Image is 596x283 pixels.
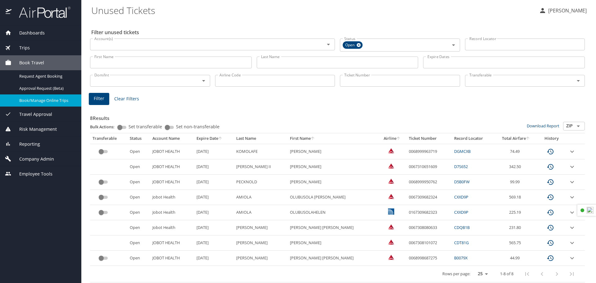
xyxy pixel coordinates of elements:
[574,76,583,85] button: Open
[234,190,287,205] td: AMIOLA
[150,159,194,175] td: JOBOT HEALTH
[91,27,586,37] h2: Filter unused tickets
[234,159,287,175] td: [PERSON_NAME] II
[91,1,534,20] h1: Unused Tickets
[150,205,194,220] td: Jobot Health
[406,190,452,205] td: 0067309682324
[287,235,378,251] td: [PERSON_NAME]
[11,30,45,36] span: Dashboards
[127,251,150,266] td: Open
[287,251,378,266] td: [PERSON_NAME] [PERSON_NAME]
[127,144,150,159] td: Open
[568,239,576,247] button: expand row
[388,208,394,215] img: United Airlines
[234,133,287,144] th: Last Name
[495,175,537,190] td: 99.99
[150,251,194,266] td: JOBOT HEALTH
[11,59,44,66] span: Book Travel
[343,42,358,48] span: Open
[527,123,559,129] a: Download Report
[454,225,470,230] a: CDQB1B
[495,205,537,220] td: 225.19
[388,178,394,184] img: Delta Airlines
[537,133,566,144] th: History
[194,144,234,159] td: [DATE]
[287,175,378,190] td: [PERSON_NAME]
[378,133,406,144] th: Airline
[495,144,537,159] td: 74.49
[150,133,194,144] th: Account Name
[93,136,125,141] div: Transferable
[568,224,576,231] button: expand row
[406,205,452,220] td: 0167309682323
[388,148,394,154] img: Delta Airlines
[150,220,194,235] td: Jobot Health
[194,220,234,235] td: [DATE]
[150,144,194,159] td: JOBOT HEALTH
[473,269,490,279] select: rows per page
[19,98,74,103] span: Book/Manage Online Trips
[11,126,57,133] span: Risk Management
[11,156,54,162] span: Company Admin
[287,205,378,220] td: OLUBUSOLAHELEN
[495,159,537,175] td: 342.50
[454,148,471,154] a: DGMCXB
[234,205,287,220] td: AMIOLA
[442,272,470,276] p: Rows per page:
[452,133,495,144] th: Record Locator
[287,144,378,159] td: [PERSON_NAME]
[194,159,234,175] td: [DATE]
[568,163,576,171] button: expand row
[568,194,576,201] button: expand row
[406,144,452,159] td: 0068999963719
[89,93,109,105] button: Filter
[127,220,150,235] td: Open
[127,205,150,220] td: Open
[536,5,589,16] button: [PERSON_NAME]
[19,73,74,79] span: Request Agent Booking
[11,171,52,177] span: Employee Tools
[500,272,513,276] p: 1-8 of 8
[129,125,162,129] span: Set transferable
[495,220,537,235] td: 231.80
[12,6,70,18] img: airportal-logo.png
[343,41,363,49] div: Open
[454,209,468,215] a: CXXD9P
[194,251,234,266] td: [DATE]
[568,209,576,216] button: expand row
[234,235,287,251] td: [PERSON_NAME]
[406,175,452,190] td: 0068999950762
[127,133,150,144] th: Status
[388,224,394,230] img: Delta Airlines
[234,175,287,190] td: PECKNOLD
[449,41,458,49] button: Open
[234,144,287,159] td: KOMOLAFE
[112,93,142,105] button: Clear Filters
[150,190,194,205] td: Jobot Health
[406,220,452,235] td: 0067308080633
[194,133,234,144] th: Expire Date
[11,44,30,51] span: Trips
[127,159,150,175] td: Open
[194,235,234,251] td: [DATE]
[388,254,394,260] img: Delta Airlines
[150,175,194,190] td: JOBOT HEALTH
[287,220,378,235] td: [PERSON_NAME] [PERSON_NAME]
[406,133,452,144] th: Ticket Number
[388,163,394,169] img: Delta Airlines
[324,40,333,49] button: Open
[568,148,576,155] button: expand row
[454,255,467,261] a: B0079X
[574,122,583,130] button: Open
[199,76,208,85] button: Open
[287,133,378,144] th: First Name
[546,7,587,14] p: [PERSON_NAME]
[495,251,537,266] td: 44.99
[388,239,394,245] img: Delta Airlines
[406,251,452,266] td: 0068998687275
[568,254,576,262] button: expand row
[194,175,234,190] td: [DATE]
[454,240,469,245] a: CDT81G
[114,95,139,103] span: Clear Filters
[150,235,194,251] td: JOBOT HEALTH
